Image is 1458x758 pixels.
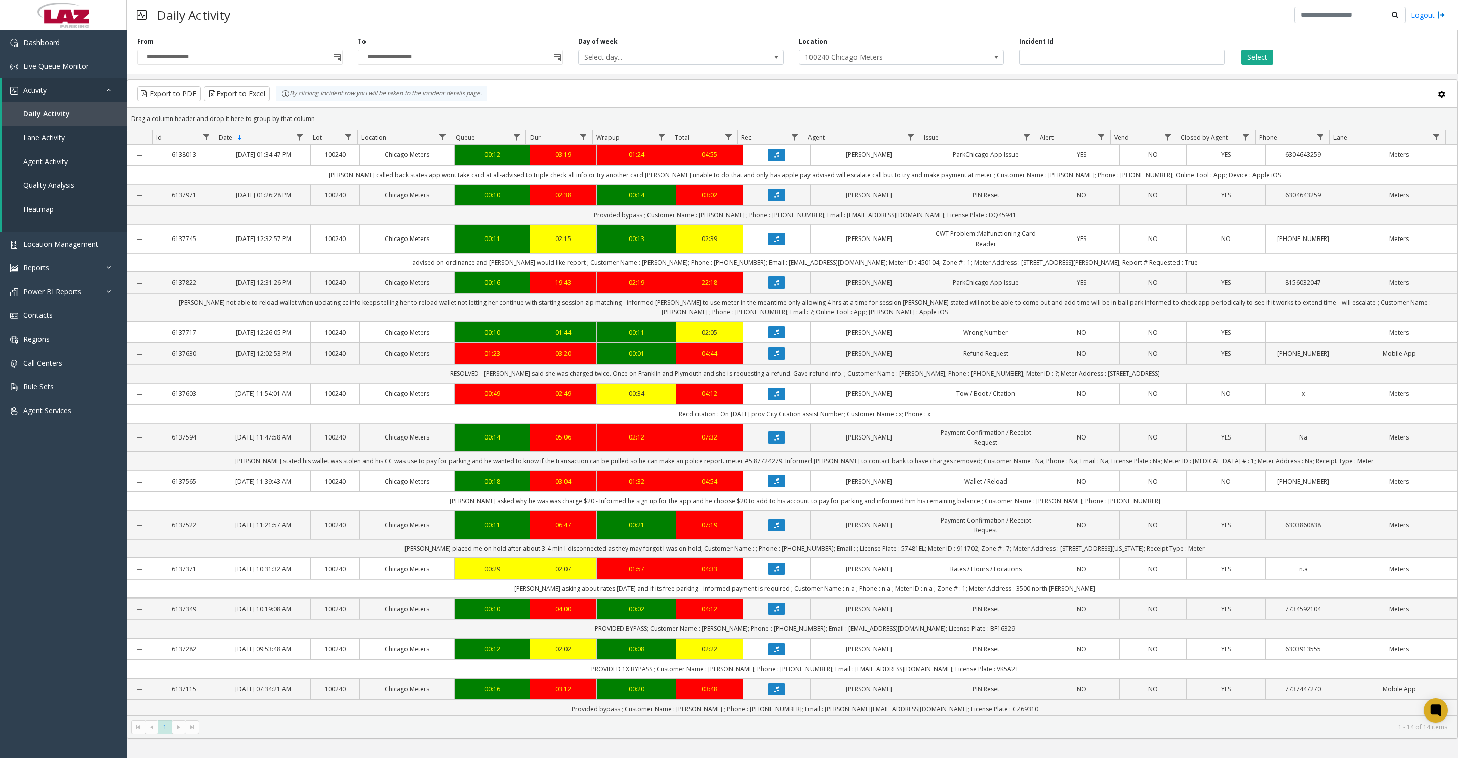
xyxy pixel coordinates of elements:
[1193,520,1259,530] a: YES
[603,432,669,442] a: 02:12
[536,150,591,159] div: 03:19
[1126,520,1181,530] a: NO
[1148,234,1158,243] span: NO
[536,277,591,287] div: 19:43
[10,383,18,391] img: 'icon'
[23,406,71,415] span: Agent Services
[1050,432,1113,442] a: NO
[934,476,1038,486] a: Wallet / Reload
[2,102,127,126] a: Daily Activity
[603,150,669,159] div: 01:24
[536,432,591,442] a: 05:06
[1241,50,1273,65] button: Select
[1148,278,1158,287] span: NO
[152,539,1457,558] td: [PERSON_NAME] placed me on hold after about 3-4 min I disconnected as they may forgot I was on ho...
[1050,389,1113,398] a: NO
[152,364,1457,383] td: RESOLVED - [PERSON_NAME] said she was charged twice. Once on Franklin and Plymouth and she is req...
[603,277,669,287] a: 02:19
[603,389,669,398] a: 00:34
[536,190,591,200] a: 02:38
[904,130,918,144] a: Agent Filter Menu
[536,564,591,574] a: 02:07
[682,234,737,244] a: 02:39
[682,432,737,442] div: 07:32
[461,234,523,244] a: 00:11
[817,349,921,358] a: [PERSON_NAME]
[366,520,448,530] a: Chicago Meters
[222,234,304,244] a: [DATE] 12:32:57 PM
[603,190,669,200] div: 00:14
[23,133,65,142] span: Lane Activity
[817,277,921,287] a: [PERSON_NAME]
[137,37,154,46] label: From
[435,130,449,144] a: Location Filter Menu
[23,180,74,190] span: Quality Analysis
[2,126,127,149] a: Lane Activity
[23,109,70,118] span: Daily Activity
[603,520,669,530] div: 00:21
[510,130,523,144] a: Queue Filter Menu
[682,328,737,337] div: 02:05
[152,293,1457,322] td: [PERSON_NAME] not able to reload wallet when updating cc info keeps telling her to reload wallet ...
[317,520,353,530] a: 100240
[281,90,290,98] img: infoIcon.svg
[603,234,669,244] a: 00:13
[1161,130,1174,144] a: Vend Filter Menu
[137,86,201,101] button: Export to PDF
[158,432,210,442] a: 6137594
[682,150,737,159] div: 04:55
[10,241,18,249] img: 'icon'
[1050,150,1113,159] a: YES
[222,190,304,200] a: [DATE] 01:26:28 PM
[2,197,127,221] a: Heatmap
[461,389,523,398] a: 00:49
[366,190,448,200] a: Chicago Meters
[366,328,448,337] a: Chicago Meters
[1239,130,1253,144] a: Closed by Agent Filter Menu
[10,264,18,272] img: 'icon'
[1347,234,1451,244] a: Meters
[603,349,669,358] a: 00:01
[1148,477,1158,486] span: NO
[222,349,304,358] a: [DATE] 12:02:53 PM
[1050,349,1113,358] a: NO
[1193,328,1259,337] a: YES
[461,432,523,442] a: 00:14
[682,520,737,530] a: 07:19
[366,150,448,159] a: Chicago Meters
[934,190,1038,200] a: PIN Reset
[1272,190,1334,200] a: 6304643259
[551,50,562,64] span: Toggle popup
[152,206,1457,224] td: Provided bypass ; Customer Name : [PERSON_NAME] ; Phone : [PHONE_NUMBER]; Email : [EMAIL_ADDRESS]...
[1272,389,1334,398] a: x
[1126,476,1181,486] a: NO
[536,520,591,530] a: 06:47
[158,234,210,244] a: 6137745
[1050,328,1113,337] a: NO
[461,520,523,530] div: 00:11
[536,234,591,244] a: 02:15
[817,389,921,398] a: [PERSON_NAME]
[293,130,307,144] a: Date Filter Menu
[461,328,523,337] div: 00:10
[1050,476,1113,486] a: NO
[1126,190,1181,200] a: NO
[536,349,591,358] a: 03:20
[461,349,523,358] a: 01:23
[158,277,210,287] a: 6137822
[1019,37,1054,46] label: Incident Id
[1193,150,1259,159] a: YES
[366,277,448,287] a: Chicago Meters
[1272,432,1334,442] a: Na
[1221,389,1231,398] span: NO
[1193,190,1259,200] a: YES
[536,476,591,486] a: 03:04
[603,476,669,486] a: 01:32
[23,61,89,71] span: Live Queue Monitor
[317,432,353,442] a: 100240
